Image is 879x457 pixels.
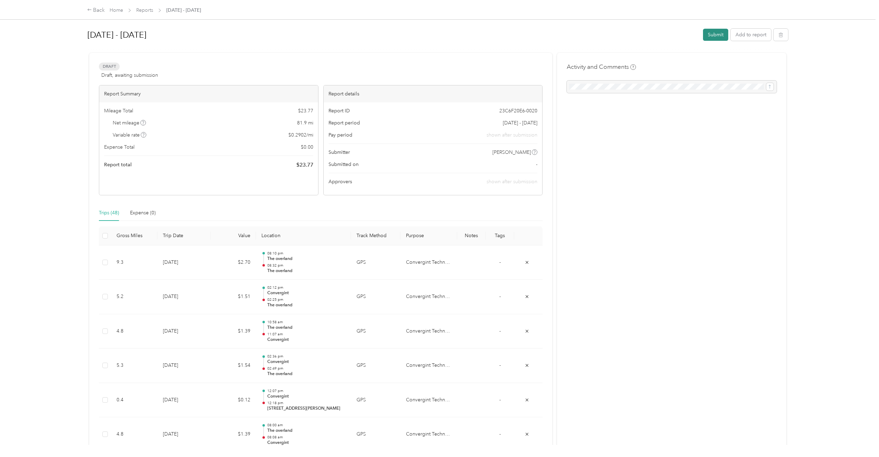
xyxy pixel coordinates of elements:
span: Draft [99,63,120,71]
span: 23C6F20E6-0020 [499,107,537,114]
p: The overland [267,268,345,274]
a: Home [110,7,123,13]
span: Draft, awaiting submission [101,72,158,79]
td: 9.3 [111,245,157,280]
span: Report total [104,161,132,168]
td: [DATE] [157,245,211,280]
td: GPS [351,245,400,280]
td: GPS [351,383,400,418]
span: Expense Total [104,143,135,151]
td: $1.39 [211,314,256,349]
th: Track Method [351,226,400,245]
span: Approvers [329,178,352,185]
p: 12:07 pm [267,389,345,393]
span: Pay period [329,131,352,139]
td: [DATE] [157,348,211,383]
span: $ 0.00 [301,143,313,151]
span: - [499,397,501,403]
span: - [499,328,501,334]
span: - [536,161,537,168]
span: $ 23.77 [298,107,313,114]
td: Convergint Technologies [400,383,457,418]
p: Convergint [267,393,345,400]
p: 11:07 am [267,332,345,337]
th: Notes [457,226,485,245]
p: Convergint [267,337,345,343]
p: 10:58 am [267,320,345,325]
th: Location [256,226,351,245]
iframe: Everlance-gr Chat Button Frame [840,418,879,457]
span: Report period [329,119,360,127]
th: Gross Miles [111,226,157,245]
span: [DATE] - [DATE] [166,7,201,14]
span: [PERSON_NAME] [492,149,531,156]
span: - [499,362,501,368]
span: - [499,293,501,299]
div: Trips (48) [99,209,119,217]
span: Submitter [329,149,350,156]
td: GPS [351,280,400,314]
td: $1.54 [211,348,256,383]
th: Tags [486,226,514,245]
td: Convergint Technologies [400,280,457,314]
p: The overland [267,256,345,262]
span: Net mileage [113,119,146,127]
td: GPS [351,417,400,452]
span: Mileage Total [104,107,133,114]
td: $1.51 [211,280,256,314]
td: 5.3 [111,348,157,383]
p: Convergint [267,290,345,296]
span: $ 23.77 [296,161,313,169]
p: The overland [267,325,345,331]
td: 5.2 [111,280,157,314]
div: Report details [324,85,543,102]
td: $0.12 [211,383,256,418]
td: Convergint Technologies [400,245,457,280]
span: 81.9 mi [297,119,313,127]
td: $2.70 [211,245,256,280]
p: 08:08 am [267,435,345,440]
th: Value [211,226,256,245]
p: 08:10 pm [267,251,345,256]
th: Trip Date [157,226,211,245]
td: GPS [351,314,400,349]
button: Submit [703,29,728,41]
span: $ 0.2902 / mi [288,131,313,139]
p: 02:36 pm [267,354,345,359]
th: Purpose [400,226,457,245]
span: - [499,431,501,437]
div: Expense (0) [130,209,156,217]
p: Convergint [267,359,345,365]
td: [DATE] [157,383,211,418]
p: The overland [267,371,345,377]
td: [DATE] [157,314,211,349]
p: The overland [267,428,345,434]
span: Report ID [329,107,350,114]
h4: Activity and Comments [567,63,636,71]
p: 02:49 pm [267,366,345,371]
td: [DATE] [157,280,211,314]
p: The overland [267,302,345,308]
td: 4.8 [111,417,157,452]
p: 12:18 pm [267,401,345,405]
td: [DATE] [157,417,211,452]
td: $1.39 [211,417,256,452]
a: Reports [136,7,153,13]
p: 02:12 pm [267,285,345,290]
span: Submitted on [329,161,359,168]
span: shown after submission [487,131,537,139]
span: - [499,259,501,265]
span: [DATE] - [DATE] [503,119,537,127]
td: GPS [351,348,400,383]
td: Convergint Technologies [400,348,457,383]
p: Convergint [267,440,345,446]
div: Report Summary [99,85,318,102]
h1: Aug 1 - 31, 2025 [87,27,698,43]
span: shown after submission [487,179,537,185]
p: 08:32 pm [267,263,345,268]
td: Convergint Technologies [400,417,457,452]
td: 4.8 [111,314,157,349]
td: Convergint Technologies [400,314,457,349]
span: Variable rate [113,131,147,139]
div: Back [87,6,105,15]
